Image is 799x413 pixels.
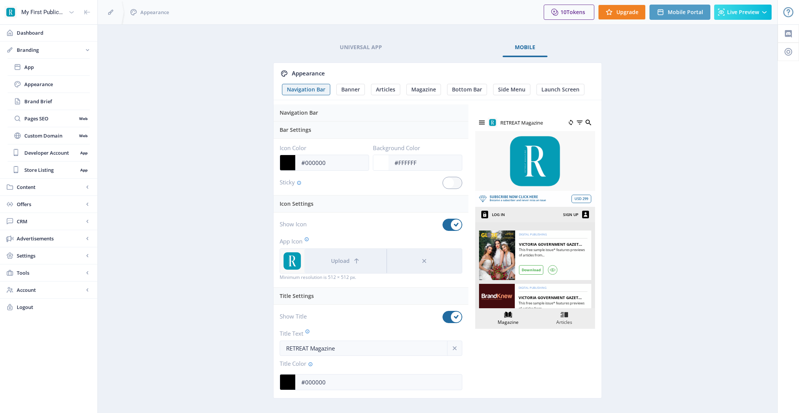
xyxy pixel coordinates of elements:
span: CRM [17,218,84,225]
span: Branding [17,46,84,54]
span: SUBSCRIBE NOW CLICK HERE [490,195,546,198]
button: Navigation Bar [282,84,330,95]
span: Appearance [24,80,90,88]
span: Pages SEO [24,115,76,122]
span: Settings [17,252,84,259]
span: Background Color [373,145,462,151]
span: Upgrade [616,9,638,15]
span: Banner [341,86,360,93]
a: Pages SEOWeb [8,110,90,127]
label: Title Text [280,329,456,338]
span: Appearance [292,69,325,77]
span: Tools [17,269,84,277]
span: Icon Color [280,145,369,151]
span: VICTORIA GOVERNMENT GAZET... [519,242,587,247]
span: Articles [376,86,395,93]
button: Bottom Bar [447,84,487,95]
span: Custom Domain [24,132,76,139]
span: Launch Screen [541,86,579,93]
span: This free sample issue* features previews of articles from... [519,301,587,311]
a: Appearance [8,76,90,93]
span: Live Preview [727,9,759,15]
div: Icon Settings [280,195,464,212]
span: Brand Brief [24,98,90,105]
button: USD 299 [571,195,591,203]
a: App [8,59,90,75]
button: Live Preview [714,5,772,20]
button: Articles [371,84,400,95]
div: Navigation Bar [280,104,464,121]
span: DIGITAL PUBLISHING [519,284,546,291]
label: App Icon [280,237,456,245]
button: Mobile Portal [649,5,710,20]
nb-badge: App [78,149,90,157]
input: #000000 [295,375,462,389]
a: Mobile [503,38,548,56]
div: Minimum resolution is 512 × 512 px. [280,274,462,281]
img: properties.app_icon.png [488,118,497,127]
div: Title Settings [280,288,464,304]
span: Tokens [567,8,585,16]
span: Show Icon [280,221,307,229]
button: Download [519,265,543,275]
span: LOG IN [492,211,505,218]
span: Articles [556,319,572,326]
nb-badge: Web [76,132,90,139]
a: Custom DomainWeb [8,127,90,144]
span: RETREAT Magazine [500,119,543,126]
input: My First Publication [280,341,462,356]
span: Content [17,183,84,191]
button: 10Tokens [544,5,594,20]
button: Side Menu [493,84,530,95]
span: Store Listing [24,166,78,174]
nb-icon: info [451,344,458,352]
span: Mobile [515,44,535,50]
div: Bar Settings [280,122,464,138]
span: Show Title [280,313,307,321]
input: #000000 [295,155,369,170]
button: Banner [336,84,365,95]
input: #FFFFFF [388,155,462,170]
span: Developer Account [24,149,78,157]
img: image banner [475,131,595,191]
span: Side Menu [498,86,525,93]
button: Upgrade [598,5,646,20]
nb-badge: Web [76,115,90,122]
button: Launch Screen [536,84,584,95]
span: Upload [331,258,350,264]
span: SIGN UP [563,211,578,218]
span: Magazine [411,86,436,93]
span: Magazine [498,319,519,326]
nb-badge: App [78,166,90,174]
span: App [24,63,90,71]
div: My First Publication [21,4,65,21]
img: properties.app_icon.png [5,6,17,18]
a: Universal App [328,38,394,56]
img: properties.app_icon.png [280,249,304,273]
span: DIGITAL PUBLISHING [519,231,547,238]
span: Account [17,286,84,294]
span: Logout [17,303,91,311]
span: Bottom Bar [452,86,482,93]
button: Upload [304,249,387,273]
a: Brand Brief [8,93,90,110]
span: USD 299 [575,197,588,201]
span: Mobile Portal [668,9,703,15]
a: Store ListingApp [8,162,90,178]
a: Developer AccountApp [8,144,90,161]
span: Navigation Bar [287,86,325,93]
span: Become a subscriber and never miss an issue [490,198,546,203]
span: Sticky [280,179,301,187]
button: info [447,341,462,356]
span: VICTORIA GOVERNMENT GAZET... [519,295,587,301]
button: Magazine [406,84,441,95]
span: Dashboard [17,29,91,37]
span: This free sample issue* features previews of articles from... [519,247,587,258]
span: Advertisements [17,235,84,242]
span: Title Color [280,360,462,370]
span: Appearance [140,8,169,16]
span: Universal App [340,44,382,50]
span: Offers [17,200,84,208]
